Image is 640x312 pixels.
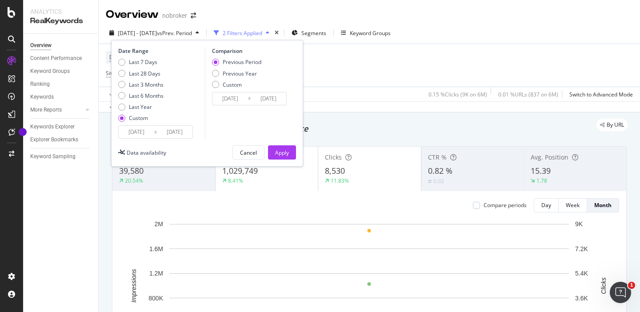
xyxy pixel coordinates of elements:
[331,177,349,184] div: 11.83%
[228,177,243,184] div: 8.41%
[30,80,92,89] a: Ranking
[30,67,92,76] a: Keyword Groups
[30,105,62,115] div: More Reports
[607,122,624,128] span: By URL
[149,270,163,277] text: 1.2M
[594,201,612,209] div: Month
[118,47,203,55] div: Date Range
[337,26,394,40] button: Keyword Groups
[566,201,580,209] div: Week
[106,26,203,40] button: [DATE] - [DATE]vsPrev. Period
[118,92,164,100] div: Last 6 Months
[30,54,92,63] a: Content Performance
[118,58,164,66] div: Last 7 Days
[30,41,52,50] div: Overview
[30,54,82,63] div: Content Performance
[118,81,164,88] div: Last 3 Months
[428,165,452,176] span: 0.82 %
[566,87,633,101] button: Switch to Advanced Mode
[157,29,192,37] span: vs Prev. Period
[162,11,187,20] div: nobroker
[610,282,631,303] iframe: Intercom live chat
[212,58,261,66] div: Previous Period
[119,165,144,176] span: 39,580
[232,145,264,160] button: Cancel
[325,165,345,176] span: 8,530
[129,81,164,88] div: Last 3 Months
[288,26,330,40] button: Segments
[569,91,633,98] div: Switch to Advanced Mode
[541,201,551,209] div: Day
[223,29,262,37] div: 2 Filters Applied
[30,152,92,161] a: Keyword Sampling
[212,81,261,88] div: Custom
[148,295,163,302] text: 800K
[30,41,92,50] a: Overview
[118,29,157,37] span: [DATE] - [DATE]
[275,149,289,156] div: Apply
[428,153,447,161] span: CTR %
[30,16,91,26] div: RealKeywords
[534,198,559,212] button: Day
[129,58,157,66] div: Last 7 Days
[251,92,286,105] input: End Date
[19,128,27,136] div: Tooltip anchor
[106,87,132,101] button: Apply
[325,153,342,161] span: Clicks
[30,92,54,102] div: Keywords
[118,114,164,122] div: Custom
[129,114,148,122] div: Custom
[30,122,75,132] div: Keywords Explorer
[157,126,192,138] input: End Date
[212,47,289,55] div: Comparison
[531,153,568,161] span: Avg. Position
[30,7,91,16] div: Analytics
[30,67,70,76] div: Keyword Groups
[575,245,588,252] text: 7.2K
[575,220,583,228] text: 9K
[118,70,164,77] div: Last 28 Days
[350,29,391,37] div: Keyword Groups
[428,91,487,98] div: 0.15 % Clicks ( 9K on 6M )
[130,269,137,302] text: Impressions
[30,105,83,115] a: More Reports
[129,70,160,77] div: Last 28 Days
[30,122,92,132] a: Keywords Explorer
[30,80,50,89] div: Ranking
[30,135,92,144] a: Explorer Bookmarks
[223,70,257,77] div: Previous Year
[240,149,257,156] div: Cancel
[531,165,551,176] span: 15.39
[498,91,558,98] div: 0.01 % URLs ( 837 on 6M )
[223,81,242,88] div: Custom
[600,277,607,294] text: Clicks
[129,103,152,111] div: Last Year
[125,177,143,184] div: 20.54%
[212,70,261,77] div: Previous Year
[191,12,196,19] div: arrow-right-arrow-left
[118,103,164,111] div: Last Year
[212,92,248,105] input: Start Date
[575,295,588,302] text: 3.6K
[484,201,527,209] div: Compare periods
[596,119,628,131] div: legacy label
[587,198,619,212] button: Month
[536,177,547,184] div: 1.78
[273,28,280,37] div: times
[428,180,432,183] img: Equal
[222,165,258,176] span: 1,029,749
[30,152,76,161] div: Keyword Sampling
[628,282,635,289] span: 1
[559,198,587,212] button: Week
[575,270,588,277] text: 5.4K
[127,149,166,156] div: Data availability
[106,7,159,22] div: Overview
[268,145,296,160] button: Apply
[106,69,129,77] span: Sitemaps
[109,53,126,61] span: Device
[129,92,164,100] div: Last 6 Months
[433,177,444,185] div: 0.02
[155,220,163,228] text: 2M
[30,92,92,102] a: Keywords
[119,126,154,138] input: Start Date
